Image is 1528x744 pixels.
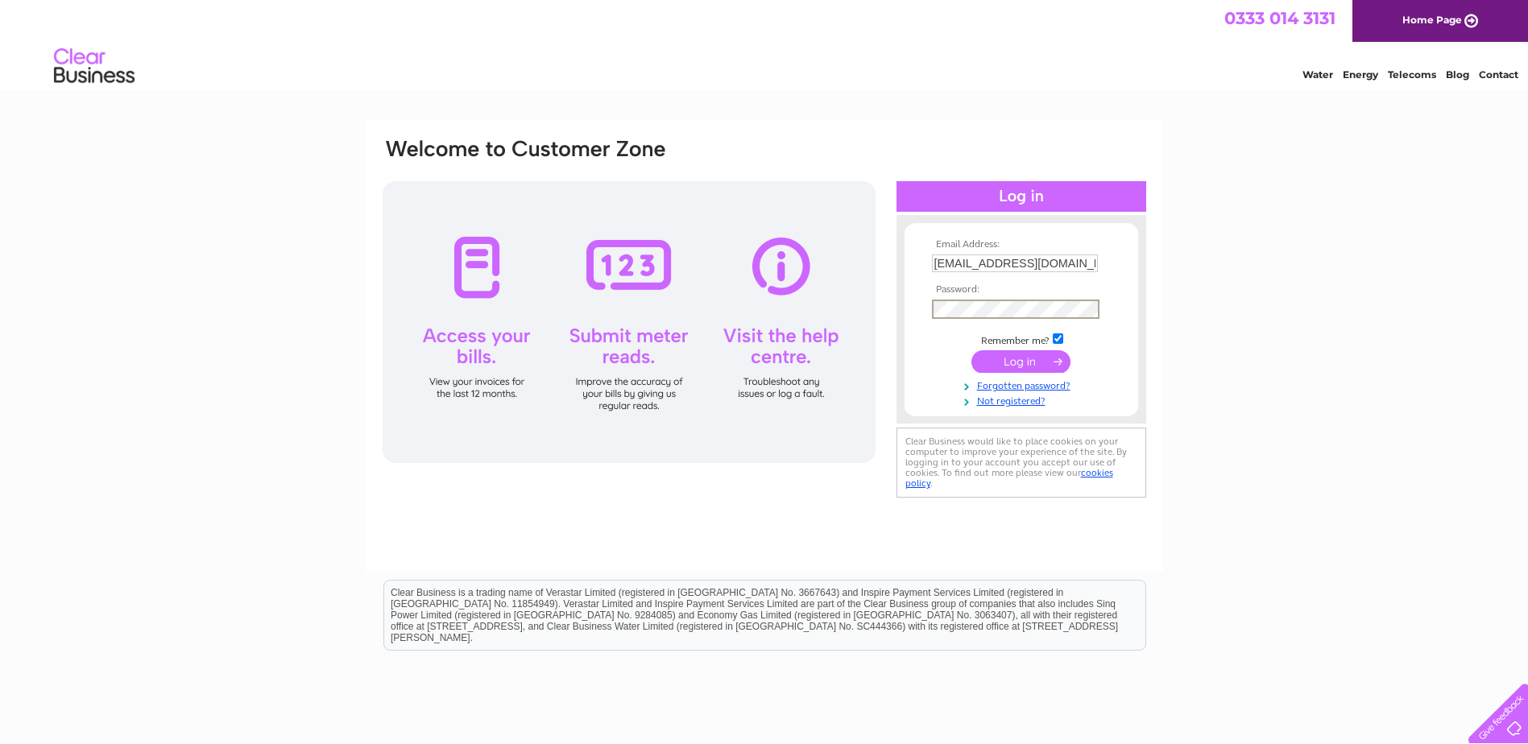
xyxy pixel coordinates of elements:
a: Forgotten password? [932,377,1115,392]
a: 0333 014 3131 [1224,8,1335,28]
div: Clear Business would like to place cookies on your computer to improve your experience of the sit... [897,428,1146,498]
th: Email Address: [928,239,1115,250]
a: Telecoms [1388,68,1436,81]
a: Not registered? [932,392,1115,407]
a: Blog [1446,68,1469,81]
img: logo.png [53,42,135,91]
th: Password: [928,284,1115,296]
input: Submit [971,350,1070,373]
a: cookies policy [905,467,1113,489]
a: Contact [1479,68,1518,81]
a: Water [1302,68,1333,81]
a: Energy [1343,68,1378,81]
div: Clear Business is a trading name of Verastar Limited (registered in [GEOGRAPHIC_DATA] No. 3667643... [384,9,1145,78]
td: Remember me? [928,331,1115,347]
